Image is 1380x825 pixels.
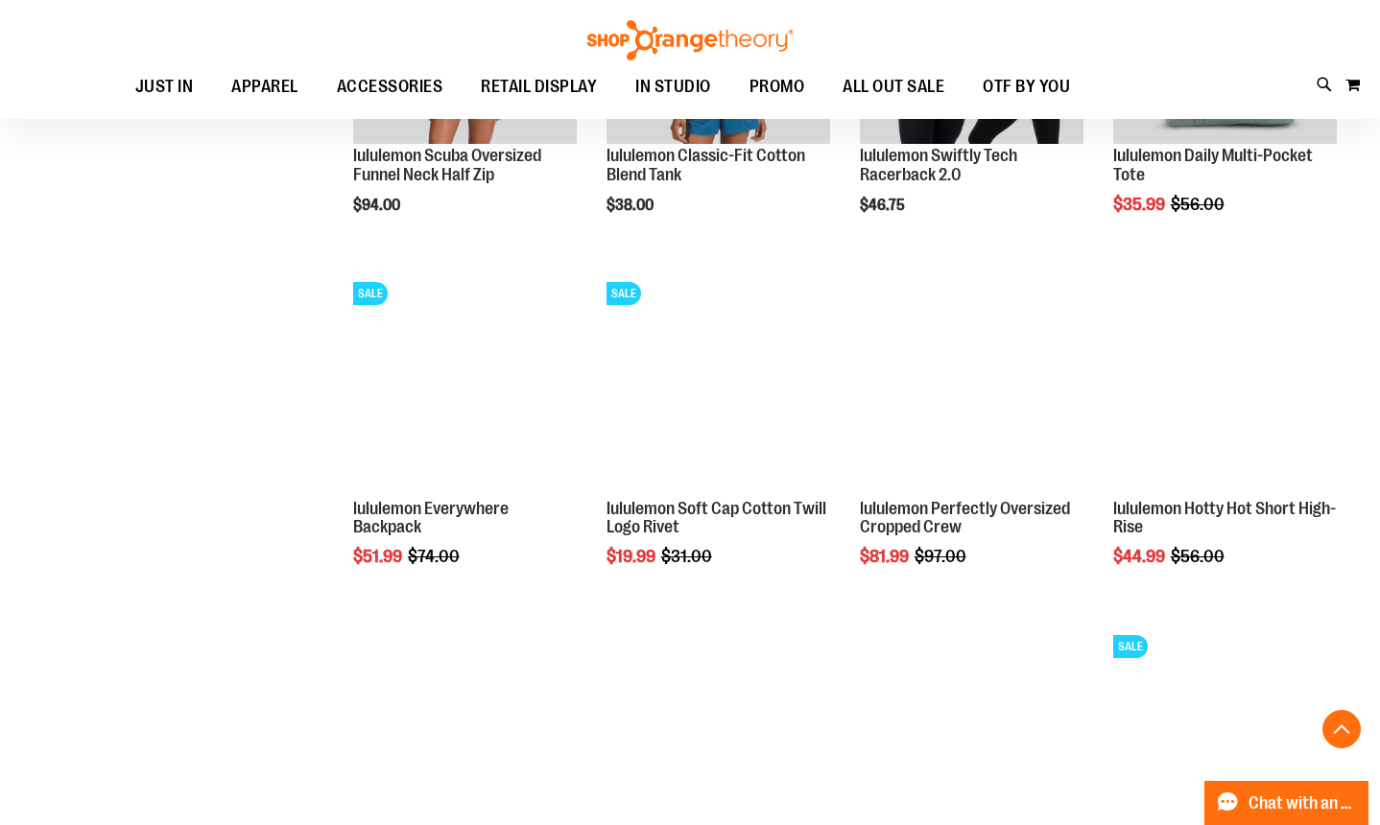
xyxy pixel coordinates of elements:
[749,65,805,108] span: PROMO
[353,146,541,184] a: lululemon Scuba Oversized Funnel Neck Half Zip
[1249,794,1357,813] span: Chat with an Expert
[353,282,388,305] span: SALE
[353,272,577,496] img: lululemon Everywhere Backpack
[915,547,969,566] span: $97.00
[607,282,641,305] span: SALE
[850,263,1093,615] div: product
[353,197,403,214] span: $94.00
[1171,547,1227,566] span: $56.00
[481,65,597,108] span: RETAIL DISPLAY
[607,547,658,566] span: $19.99
[1322,710,1361,748] button: Back To Top
[353,499,509,537] a: lululemon Everywhere Backpack
[353,547,405,566] span: $51.99
[135,65,194,108] span: JUST IN
[1171,195,1227,214] span: $56.00
[1113,547,1168,566] span: $44.99
[983,65,1070,108] span: OTF BY YOU
[1204,781,1369,825] button: Chat with an Expert
[344,263,586,615] div: product
[1104,263,1346,615] div: product
[353,272,577,499] a: lululemon Everywhere BackpackSALE
[661,547,715,566] span: $31.00
[860,272,1083,499] a: lululemon Perfectly Oversized Cropped Crew
[860,146,1017,184] a: lululemon Swiftly Tech Racerback 2.0
[597,263,840,615] div: product
[1113,146,1313,184] a: lululemon Daily Multi-Pocket Tote
[231,65,298,108] span: APPAREL
[1113,272,1337,499] a: lululemon Hotty Hot Short High-Rise
[860,499,1070,537] a: lululemon Perfectly Oversized Cropped Crew
[607,197,656,214] span: $38.00
[1113,635,1148,658] span: SALE
[843,65,944,108] span: ALL OUT SALE
[635,65,711,108] span: IN STUDIO
[860,272,1083,496] img: lululemon Perfectly Oversized Cropped Crew
[607,272,830,496] img: OTF lululemon Soft Cap Cotton Twill Logo Rivet Khaki
[607,146,805,184] a: lululemon Classic-Fit Cotton Blend Tank
[607,272,830,499] a: OTF lululemon Soft Cap Cotton Twill Logo Rivet KhakiSALE
[337,65,443,108] span: ACCESSORIES
[1113,195,1168,214] span: $35.99
[860,547,912,566] span: $81.99
[607,499,826,537] a: lululemon Soft Cap Cotton Twill Logo Rivet
[1113,272,1337,496] img: lululemon Hotty Hot Short High-Rise
[408,547,463,566] span: $74.00
[860,197,908,214] span: $46.75
[1113,499,1336,537] a: lululemon Hotty Hot Short High-Rise
[584,20,796,60] img: Shop Orangetheory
